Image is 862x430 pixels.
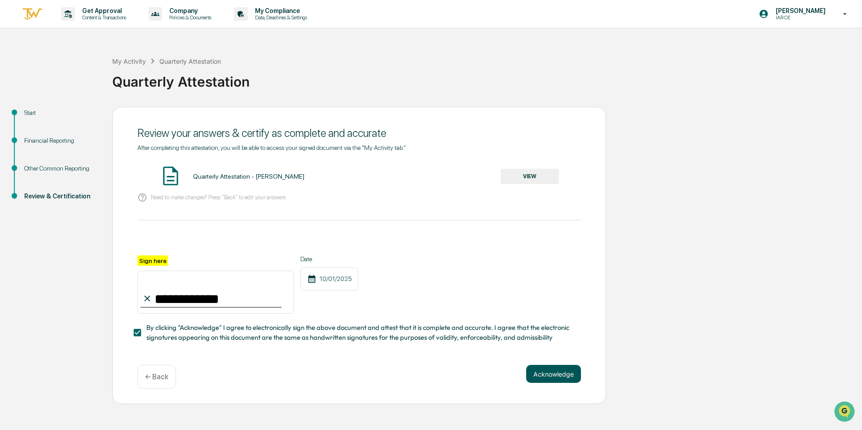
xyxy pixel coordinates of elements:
[137,255,168,266] label: Sign here
[18,113,58,122] span: Preclearance
[526,365,581,383] button: Acknowledge
[145,373,168,381] p: ← Back
[31,78,114,85] div: We're available if you need us!
[193,173,304,180] div: Quarterly Attestation - [PERSON_NAME]
[9,114,16,121] div: 🖐️
[65,114,72,121] div: 🗄️
[24,192,98,201] div: Review & Certification
[24,136,98,145] div: Financial Reporting
[769,14,830,21] p: IAR CE
[112,66,858,90] div: Quarterly Attestation
[501,169,559,184] button: VIEW
[159,165,182,187] img: Document Icon
[31,69,147,78] div: Start new chat
[112,57,146,65] div: My Activity
[89,152,109,159] span: Pylon
[22,7,43,22] img: logo
[300,268,358,290] div: 10/01/2025
[153,71,163,82] button: Start new chat
[248,7,312,14] p: My Compliance
[24,108,98,118] div: Start
[300,255,358,263] label: Date
[5,110,62,126] a: 🖐️Preclearance
[63,152,109,159] a: Powered byPylon
[62,110,115,126] a: 🗄️Attestations
[9,69,25,85] img: 1746055101610-c473b297-6a78-478c-a979-82029cc54cd1
[248,14,312,21] p: Data, Deadlines & Settings
[75,14,131,21] p: Content & Transactions
[159,57,221,65] div: Quarterly Attestation
[833,400,858,425] iframe: Open customer support
[162,14,216,21] p: Policies & Documents
[137,127,581,140] div: Review your answers & certify as complete and accurate
[769,7,830,14] p: [PERSON_NAME]
[24,164,98,173] div: Other Common Reporting
[162,7,216,14] p: Company
[146,323,574,343] span: By clicking "Acknowledge" I agree to electronically sign the above document and attest that it is...
[9,19,163,33] p: How can we help?
[18,130,57,139] span: Data Lookup
[5,127,60,143] a: 🔎Data Lookup
[137,144,406,151] span: After completing this attestation, you will be able to access your signed document via the "My Ac...
[75,7,131,14] p: Get Approval
[151,194,286,201] p: Need to make changes? Press "Back" to edit your answers
[74,113,111,122] span: Attestations
[9,131,16,138] div: 🔎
